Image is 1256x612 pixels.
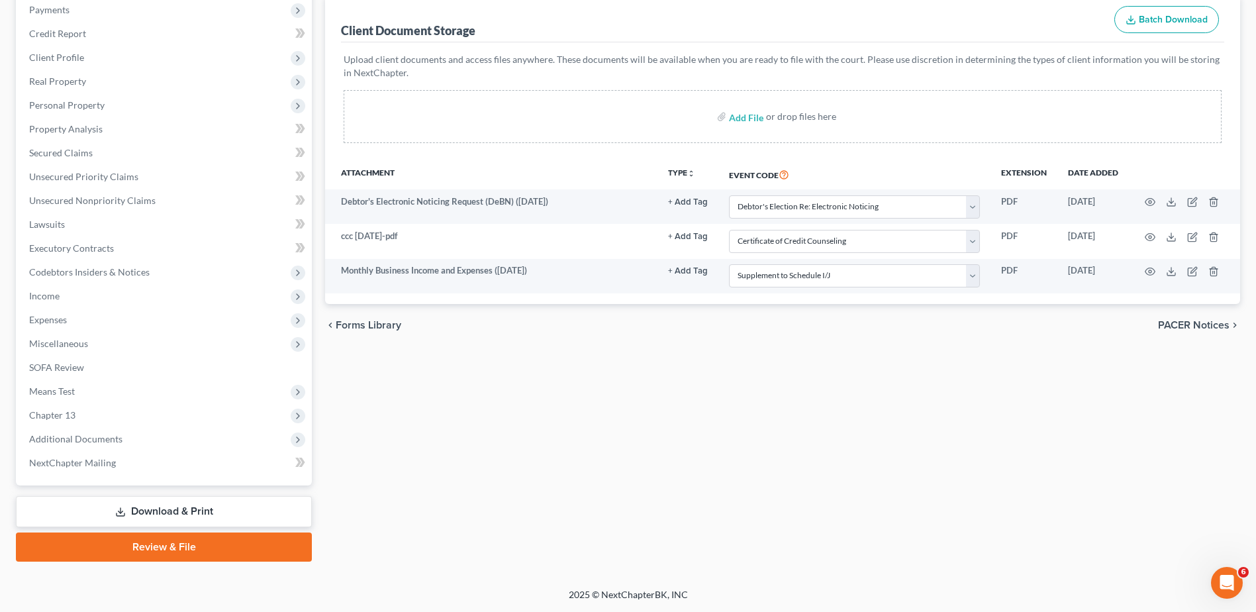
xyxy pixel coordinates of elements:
[325,189,657,224] td: Debtor's Electronic Noticing Request (DeBN) ([DATE])
[1230,320,1240,331] i: chevron_right
[1158,320,1240,331] button: PACER Notices chevron_right
[29,409,75,421] span: Chapter 13
[1114,6,1219,34] button: Batch Download
[1158,320,1230,331] span: PACER Notices
[766,110,836,123] div: or drop files here
[325,320,336,331] i: chevron_left
[1057,259,1129,293] td: [DATE]
[16,496,312,527] a: Download & Print
[29,290,60,301] span: Income
[29,76,86,87] span: Real Property
[668,169,695,178] button: TYPEunfold_more
[29,52,84,63] span: Client Profile
[29,338,88,349] span: Miscellaneous
[19,356,312,380] a: SOFA Review
[325,224,657,258] td: ccc [DATE]-pdf
[29,147,93,158] span: Secured Claims
[29,457,116,468] span: NextChapter Mailing
[19,213,312,236] a: Lawsuits
[19,236,312,260] a: Executory Contracts
[325,320,401,331] button: chevron_left Forms Library
[19,117,312,141] a: Property Analysis
[668,230,708,242] a: + Add Tag
[668,264,708,277] a: + Add Tag
[668,232,708,241] button: + Add Tag
[29,219,65,230] span: Lawsuits
[29,4,70,15] span: Payments
[325,259,657,293] td: Monthly Business Income and Expenses ([DATE])
[687,170,695,178] i: unfold_more
[29,171,138,182] span: Unsecured Priority Claims
[29,123,103,134] span: Property Analysis
[29,433,122,444] span: Additional Documents
[19,189,312,213] a: Unsecured Nonpriority Claims
[668,195,708,208] a: + Add Tag
[19,22,312,46] a: Credit Report
[29,242,114,254] span: Executory Contracts
[29,28,86,39] span: Credit Report
[1057,189,1129,224] td: [DATE]
[19,141,312,165] a: Secured Claims
[668,198,708,207] button: + Add Tag
[668,267,708,276] button: + Add Tag
[1057,224,1129,258] td: [DATE]
[990,224,1057,258] td: PDF
[990,189,1057,224] td: PDF
[336,320,401,331] span: Forms Library
[718,159,990,189] th: Event Code
[19,451,312,475] a: NextChapter Mailing
[325,159,657,189] th: Attachment
[344,53,1222,79] p: Upload client documents and access files anywhere. These documents will be available when you are...
[29,195,156,206] span: Unsecured Nonpriority Claims
[990,159,1057,189] th: Extension
[29,314,67,325] span: Expenses
[29,99,105,111] span: Personal Property
[1211,567,1243,599] iframe: Intercom live chat
[1057,159,1129,189] th: Date added
[16,533,312,562] a: Review & File
[1139,14,1208,25] span: Batch Download
[990,259,1057,293] td: PDF
[341,23,475,38] div: Client Document Storage
[251,588,1006,612] div: 2025 © NextChapterBK, INC
[1238,567,1249,578] span: 6
[19,165,312,189] a: Unsecured Priority Claims
[29,266,150,278] span: Codebtors Insiders & Notices
[29,362,84,373] span: SOFA Review
[29,385,75,397] span: Means Test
